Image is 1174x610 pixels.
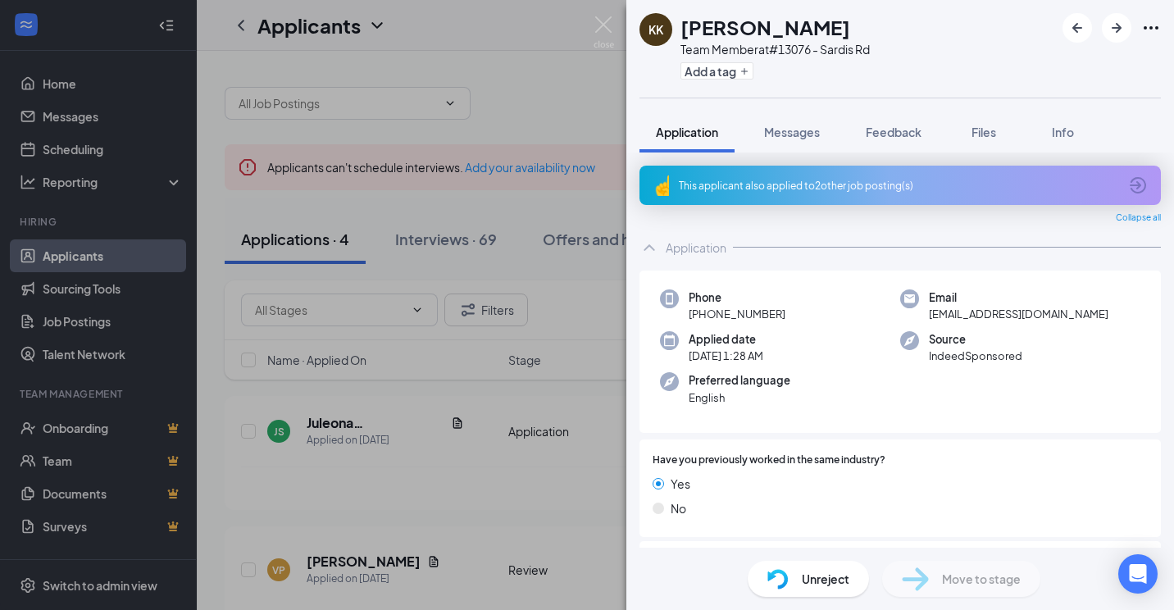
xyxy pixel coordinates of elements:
span: Messages [764,125,820,139]
h1: [PERSON_NAME] [680,13,850,41]
span: Feedback [866,125,921,139]
svg: ArrowLeftNew [1067,18,1087,38]
span: Yes [671,475,690,493]
div: Team Member at #13076 - Sardis Rd [680,41,870,57]
svg: Ellipses [1141,18,1161,38]
div: This applicant also applied to 2 other job posting(s) [679,179,1118,193]
button: PlusAdd a tag [680,62,753,80]
span: IndeedSponsored [929,348,1022,364]
span: Move to stage [942,570,1021,588]
span: [EMAIL_ADDRESS][DOMAIN_NAME] [929,306,1108,322]
span: [PHONE_NUMBER] [689,306,785,322]
span: [DATE] 1:28 AM [689,348,763,364]
span: English [689,389,790,406]
span: Have you previously worked in the same industry? [653,453,885,468]
span: Application [656,125,718,139]
div: KK [648,21,663,38]
span: Info [1052,125,1074,139]
span: Files [972,125,996,139]
svg: Plus [739,66,749,76]
span: Phone [689,289,785,306]
span: No [671,499,686,517]
span: Applied date [689,331,763,348]
span: Unreject [802,570,849,588]
div: Application [666,239,726,256]
span: Source [929,331,1022,348]
button: ArrowRight [1102,13,1131,43]
button: ArrowLeftNew [1063,13,1092,43]
div: Open Intercom Messenger [1118,554,1158,594]
span: Preferred language [689,372,790,389]
svg: ArrowCircle [1128,175,1148,195]
svg: ChevronUp [639,238,659,257]
span: Collapse all [1116,212,1161,225]
svg: ArrowRight [1107,18,1126,38]
span: Email [929,289,1108,306]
